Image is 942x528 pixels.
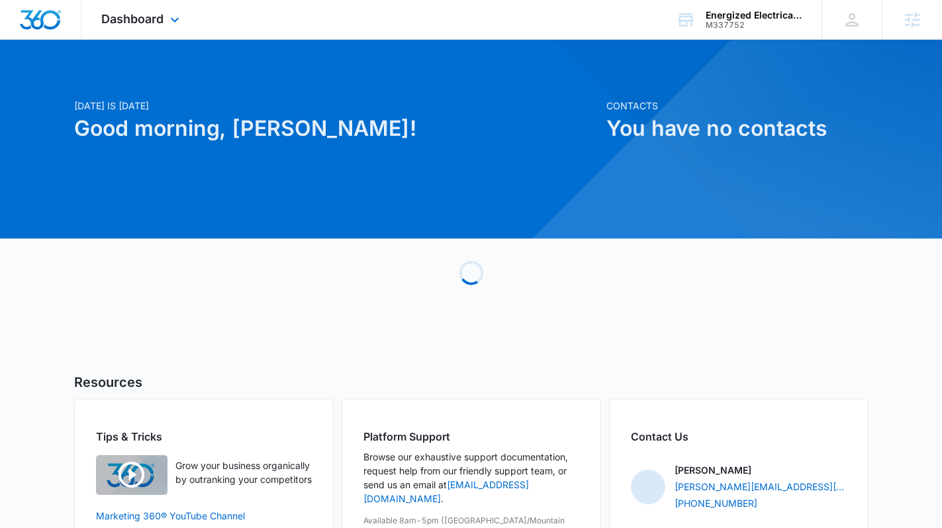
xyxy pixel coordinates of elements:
img: Brooke Poulson [631,470,665,504]
a: Marketing 360® YouTube Channel [96,509,312,523]
p: Browse our exhaustive support documentation, request help from our friendly support team, or send... [363,450,579,505]
p: [DATE] is [DATE] [74,99,598,113]
h2: Tips & Tricks [96,429,312,445]
h2: Contact Us [631,429,847,445]
div: account id [706,21,802,30]
p: [PERSON_NAME] [675,463,751,477]
a: [PHONE_NUMBER] [675,496,757,510]
a: [PERSON_NAME][EMAIL_ADDRESS][PERSON_NAME][DOMAIN_NAME] [675,480,847,494]
h1: Good morning, [PERSON_NAME]! [74,113,598,144]
p: Grow your business organically by outranking your competitors [175,458,312,486]
p: Contacts [606,99,869,113]
span: Dashboard [101,12,164,26]
h1: You have no contacts [606,113,869,144]
div: account name [706,10,802,21]
img: Quick Overview Video [96,455,167,495]
h5: Resources [74,372,869,392]
h2: Platform Support [363,429,579,445]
